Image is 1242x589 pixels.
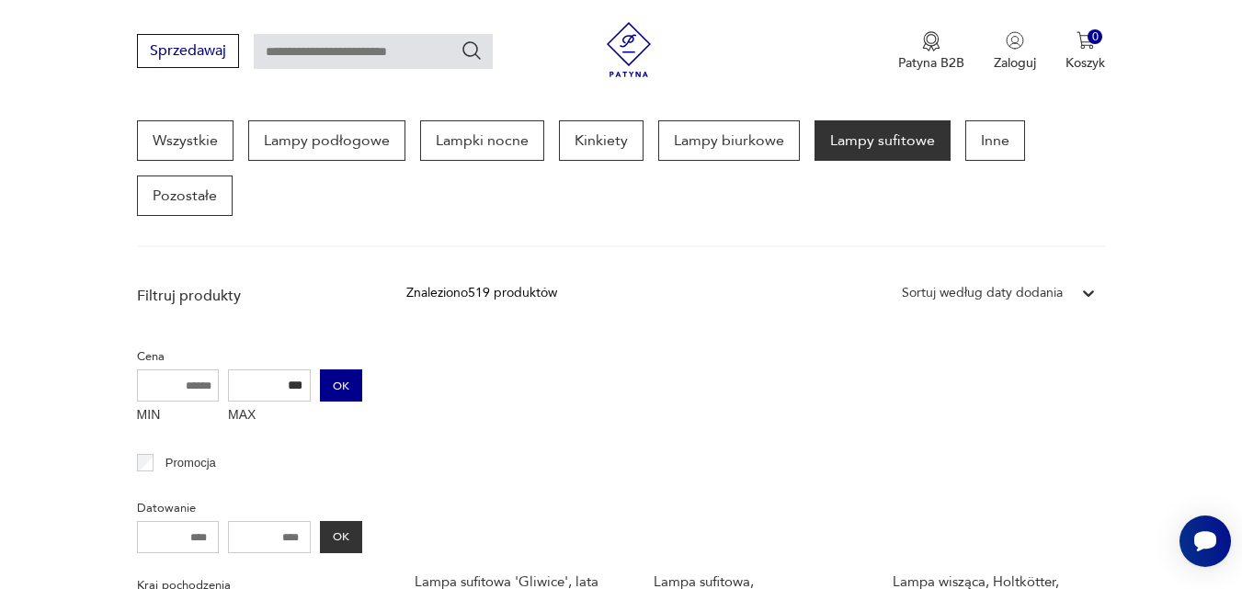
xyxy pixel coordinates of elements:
[922,31,940,51] img: Ikona medalu
[1006,31,1024,50] img: Ikonka użytkownika
[965,120,1025,161] a: Inne
[137,498,362,518] p: Datowanie
[898,54,964,72] p: Patyna B2B
[137,46,239,59] a: Sprzedawaj
[994,54,1036,72] p: Zaloguj
[658,120,800,161] a: Lampy biurkowe
[1077,31,1095,50] img: Ikona koszyka
[228,402,311,431] label: MAX
[1088,29,1103,45] div: 0
[898,31,964,72] button: Patyna B2B
[559,120,644,161] a: Kinkiety
[902,283,1063,303] div: Sortuj według daty dodania
[420,120,544,161] a: Lampki nocne
[165,453,216,473] p: Promocja
[994,31,1036,72] button: Zaloguj
[320,369,362,402] button: OK
[137,34,239,68] button: Sprzedawaj
[461,40,483,62] button: Szukaj
[406,283,557,303] div: Znaleziono 519 produktów
[815,120,951,161] a: Lampy sufitowe
[137,402,220,431] label: MIN
[1065,31,1105,72] button: 0Koszyk
[898,31,964,72] a: Ikona medaluPatyna B2B
[248,120,405,161] a: Lampy podłogowe
[137,346,362,367] p: Cena
[601,22,656,77] img: Patyna - sklep z meblami i dekoracjami vintage
[137,120,234,161] a: Wszystkie
[320,521,362,553] button: OK
[1065,54,1105,72] p: Koszyk
[1179,515,1231,567] iframe: Smartsupp widget button
[137,176,233,216] a: Pozostałe
[137,286,362,306] p: Filtruj produkty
